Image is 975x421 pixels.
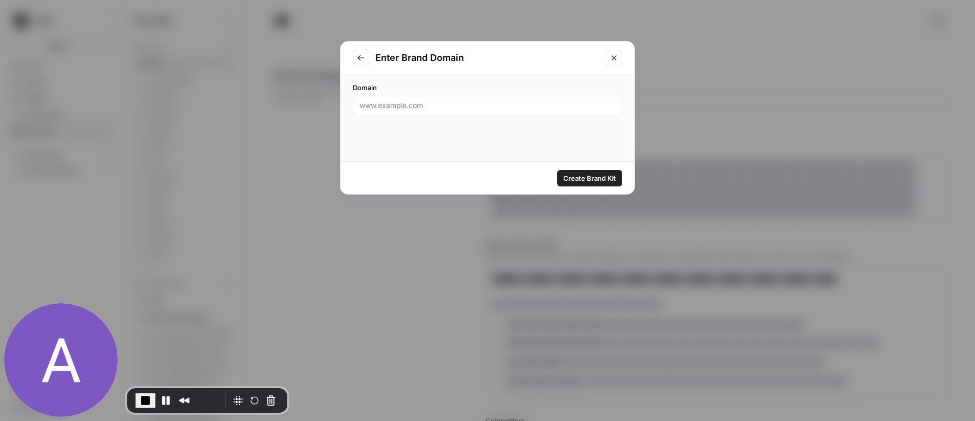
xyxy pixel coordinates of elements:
h2: Enter Brand Domain [375,51,600,65]
button: Go to previous step [353,50,369,66]
label: Domain [353,82,622,93]
span: Create Brand Kit [563,173,616,183]
button: Create Brand Kit [557,170,622,186]
input: www.example.com [359,100,616,111]
button: Close modal [606,50,622,66]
